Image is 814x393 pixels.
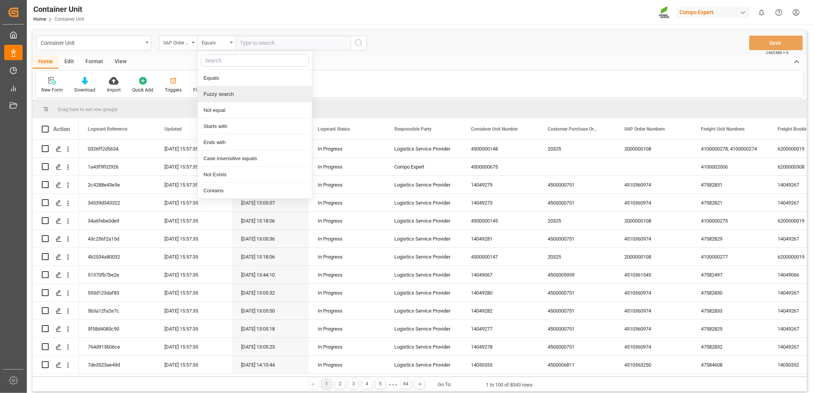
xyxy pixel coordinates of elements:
[33,356,79,374] div: Press SPACE to select this row.
[33,320,79,338] div: Press SPACE to select this row.
[318,194,376,212] div: In Progress
[462,284,538,301] div: 14049280
[198,167,312,183] div: Not Exists
[107,87,121,93] div: Import
[462,194,538,211] div: 14049275
[615,266,692,283] div: 4510361545
[538,338,615,355] div: 4500000751
[155,140,232,157] div: [DATE] 15:57:35
[351,36,367,50] button: search button
[753,4,770,21] button: show 0 new notifications
[462,140,538,157] div: 4500000148
[198,118,312,134] div: Starts with
[58,106,118,112] span: Drag here to set row groups
[318,140,376,158] div: In Progress
[79,194,155,211] div: 34539d343322
[318,158,376,176] div: In Progress
[692,212,768,229] div: 4100000275
[659,6,671,19] img: Screenshot%202023-09-29%20at%2010.02.21.png_1712312052.png
[53,126,70,133] div: Action
[770,4,788,21] button: Help Center
[385,248,462,265] div: Logistics Service Provider
[155,266,232,283] div: [DATE] 15:57:35
[692,248,768,265] div: 4100000277
[88,126,127,132] span: Logward Reference
[318,320,376,338] div: In Progress
[198,70,312,86] div: Equals
[79,338,155,355] div: 764d913b06ce
[80,56,109,69] div: Format
[33,230,79,248] div: Press SPACE to select this row.
[462,176,538,193] div: 14049279
[79,248,155,265] div: 4b2534a80032
[462,302,538,319] div: 14049282
[79,284,155,301] div: 553d123daf83
[155,248,232,265] div: [DATE] 15:57:35
[198,183,312,199] div: Contains
[538,266,615,283] div: 4500005939
[615,230,692,247] div: 4510360974
[79,230,155,247] div: 43c256f2a15d
[538,212,615,229] div: 20325
[33,266,79,284] div: Press SPACE to select this row.
[385,356,462,373] div: Logistics Service Provider
[155,338,232,355] div: [DATE] 15:57:35
[615,320,692,337] div: 4510360974
[155,230,232,247] div: [DATE] 15:57:35
[202,38,228,46] div: Equals
[155,194,232,211] div: [DATE] 15:57:35
[318,338,376,356] div: In Progress
[385,320,462,337] div: Logistics Service Provider
[318,284,376,302] div: In Progress
[41,38,143,47] div: Container Unit
[538,140,615,157] div: 20325
[438,381,451,388] div: Go To:
[155,302,232,319] div: [DATE] 15:57:35
[159,36,197,50] button: open menu
[548,126,599,132] span: Customer Purchase Order Numbers
[41,87,63,93] div: New Form
[538,176,615,193] div: 4500000751
[385,176,462,193] div: Logistics Service Provider
[376,379,385,389] div: 5
[59,56,80,69] div: Edit
[232,338,309,355] div: [DATE] 13:05:23
[318,126,350,132] span: Logward Status
[692,284,768,301] div: 47582830
[165,87,182,93] div: Triggers
[692,176,768,193] div: 47582831
[692,320,768,337] div: 47582825
[33,194,79,212] div: Press SPACE to select this row.
[79,320,155,337] div: 5f58d4085c90
[701,126,745,132] span: Freight Unit Numbers
[232,230,309,247] div: [DATE] 13:05:36
[33,158,79,176] div: Press SPACE to select this row.
[232,248,309,265] div: [DATE] 13:18:06
[318,302,376,320] div: In Progress
[462,338,538,355] div: 14049278
[692,356,768,373] div: 47584608
[624,126,665,132] span: SAP Order Numbers
[394,126,432,132] span: Responsible Party
[33,140,79,158] div: Press SPACE to select this row.
[232,212,309,229] div: [DATE] 13:18:06
[79,356,155,373] div: 7de3523ae49d
[198,151,312,167] div: Case insensitive equals
[615,140,692,157] div: 2000000108
[155,320,232,337] div: [DATE] 15:57:35
[692,158,768,175] div: 4100002006
[335,379,345,389] div: 2
[232,320,309,337] div: [DATE] 13:05:18
[692,140,768,157] div: 4100000278; 4100000274
[318,230,376,248] div: In Progress
[385,284,462,301] div: Logistics Service Provider
[692,230,768,247] div: 47582829
[385,230,462,247] div: Logistics Service Provider
[538,356,615,373] div: 4500006811
[615,356,692,373] div: 4510363250
[462,266,538,283] div: 14049067
[318,356,376,374] div: In Progress
[33,16,46,22] a: Home
[462,356,538,373] div: 14050353
[33,3,84,15] div: Container Unit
